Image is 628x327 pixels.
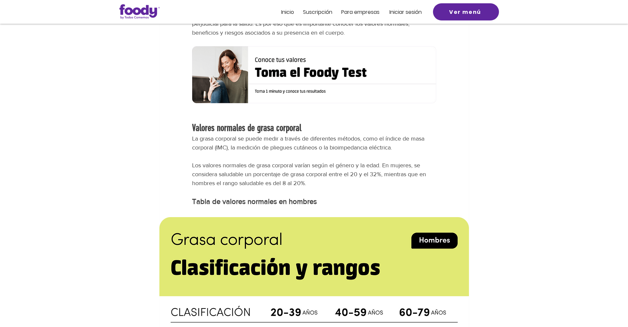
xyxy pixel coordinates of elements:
[303,8,332,16] span: Suscripción
[341,9,380,15] a: Para empresas
[341,8,347,16] span: Pa
[192,162,428,186] span: Los valores normales de grasa corporal varían según el género y la edad. En mujeres, se considera...
[347,8,380,16] span: ra empresas
[281,9,294,15] a: Inicio
[389,9,422,15] a: Iniciar sesión
[281,8,294,16] span: Inicio
[449,8,481,16] span: Ver menú
[192,198,317,205] span: Tabla de valores normales en hombres
[590,289,621,320] iframe: Messagebird Livechat Widget
[192,12,423,36] span: La grasa corporal es una sustancia esencial para el organismo, pero su exceso puede ser perjudici...
[192,122,301,133] span: Valores normales de grasa corporal
[303,9,332,15] a: Suscripción
[192,135,426,151] span: La grasa corporal se puede medir a través de diferentes métodos, como el índice de masa corporal ...
[433,3,499,20] a: Ver menú
[389,8,422,16] span: Iniciar sesión
[119,4,160,19] img: Logo_Foody V2.0.0 (3).png
[192,46,436,103] a: Banner para tomar el foody Test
